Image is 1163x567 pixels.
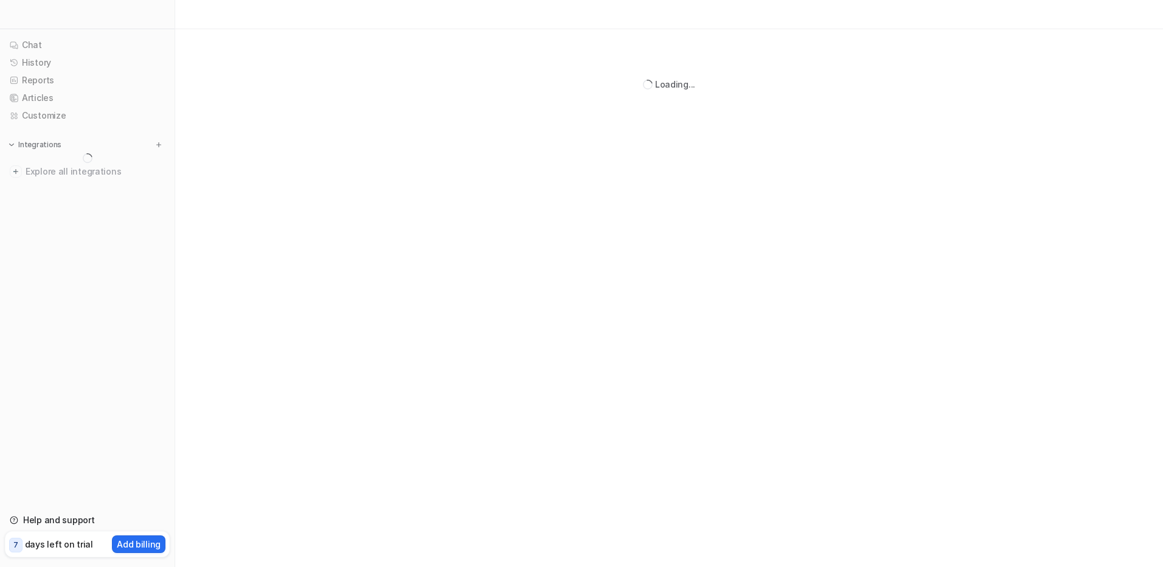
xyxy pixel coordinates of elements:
[154,141,163,149] img: menu_add.svg
[10,165,22,178] img: explore all integrations
[112,535,165,553] button: Add billing
[5,89,170,106] a: Articles
[25,538,93,551] p: days left on trial
[5,54,170,71] a: History
[5,139,65,151] button: Integrations
[7,141,16,149] img: expand menu
[18,140,61,150] p: Integrations
[13,540,18,551] p: 7
[5,72,170,89] a: Reports
[5,163,170,180] a: Explore all integrations
[26,162,165,181] span: Explore all integrations
[117,538,161,551] p: Add billing
[5,512,170,529] a: Help and support
[5,37,170,54] a: Chat
[5,107,170,124] a: Customize
[655,78,695,91] div: Loading...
